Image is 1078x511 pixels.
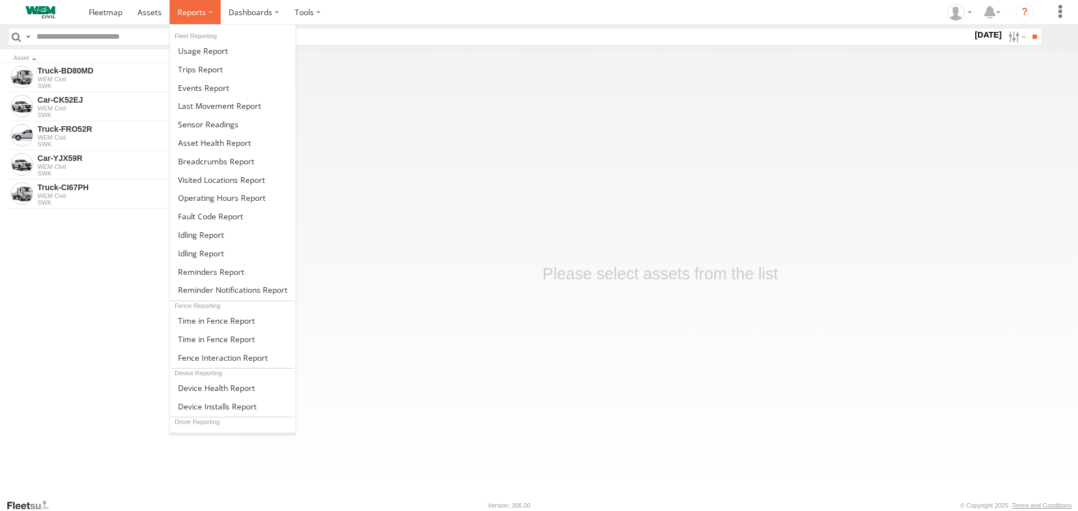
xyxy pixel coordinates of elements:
[38,182,225,192] div: Truck-CI67PH - View Asset History
[38,153,225,163] div: Car-YJX59R - View Asset History
[1004,29,1028,45] label: Search Filter Options
[170,263,295,281] a: Reminders Report
[960,502,1072,509] div: © Copyright 2025 -
[38,66,225,76] div: Truck-BD80MD - View Asset History
[38,105,225,112] div: WEM Civil
[170,42,295,60] a: Usage Report
[170,225,295,244] a: Idling Report
[170,171,295,189] a: Visited Locations Report
[170,207,295,225] a: Fault Code Report
[170,281,295,300] a: Service Reminder Notifications Report
[170,188,295,207] a: Asset Operating Hours Report
[972,29,1004,41] label: [DATE]
[38,192,225,199] div: WEM Civil
[170,330,295,348] a: Time in Fences Report
[170,96,295,115] a: Last Movement Report
[38,163,225,170] div: WEM Civil
[6,500,58,511] a: Visit our Website
[170,152,295,171] a: Breadcrumbs Report
[170,60,295,79] a: Trips Report
[38,170,225,177] div: SWK
[170,397,295,416] a: Device Installs Report
[170,244,295,263] a: Idling Report
[170,79,295,97] a: Full Events Report
[170,379,295,397] a: Device Health Report
[13,56,225,61] div: Click to Sort
[38,82,225,89] div: SWK
[38,141,225,148] div: SWK
[11,6,70,19] img: WEMCivilLogo.svg
[488,502,531,509] div: Version: 306.00
[1012,502,1072,509] a: Terms and Conditions
[24,29,33,45] label: Search Query
[170,348,295,367] a: Fence Interaction Report
[170,115,295,133] a: Sensor Readings
[38,124,225,134] div: Truck-FRO52R - View Asset History
[38,199,225,206] div: SWK
[170,428,295,446] a: Driver Performance Report
[38,134,225,141] div: WEM Civil
[38,112,225,118] div: SWK
[170,133,295,152] a: Asset Health Report
[170,311,295,330] a: Time in Fences Report
[38,95,225,105] div: Car-CK52EJ - View Asset History
[1016,3,1034,21] i: ?
[943,4,976,21] div: Kevin Webb
[38,76,225,82] div: WEM Civil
